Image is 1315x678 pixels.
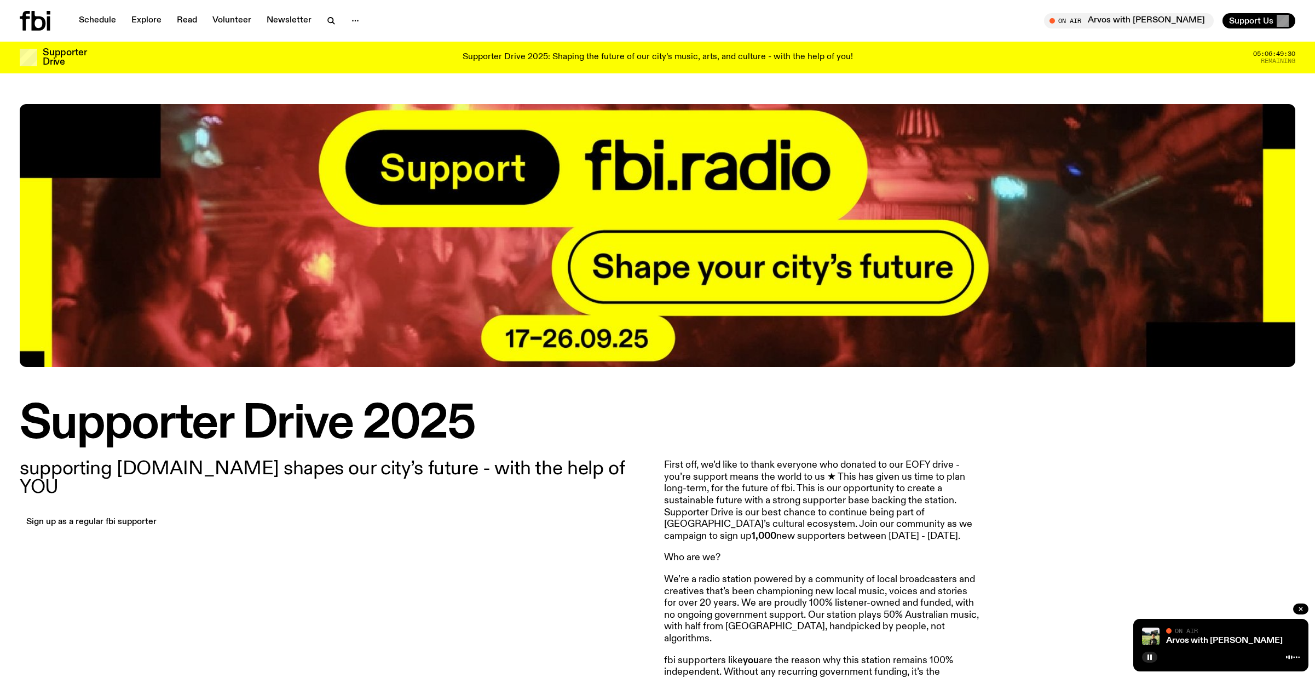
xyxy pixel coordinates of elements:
a: Read [170,13,204,28]
span: Remaining [1261,58,1295,64]
strong: 1,000 [752,531,776,541]
a: Arvos with [PERSON_NAME] [1166,636,1283,645]
p: We’re a radio station powered by a community of local broadcasters and creatives that’s been cham... [664,574,979,645]
button: On AirArvos with [PERSON_NAME] [1044,13,1214,28]
button: Support Us [1222,13,1295,28]
p: supporting [DOMAIN_NAME] shapes our city’s future - with the help of YOU [20,459,651,497]
a: Newsletter [260,13,318,28]
a: Explore [125,13,168,28]
span: On Air [1175,627,1198,634]
h3: Supporter Drive [43,48,86,67]
a: Volunteer [206,13,258,28]
p: First off, we’d like to thank everyone who donated to our EOFY drive - you’re support means the w... [664,459,979,542]
a: Schedule [72,13,123,28]
img: Bri is smiling and wearing a black t-shirt. She is standing in front of a lush, green field. Ther... [1142,628,1160,645]
strong: you [743,656,759,665]
a: Sign up as a regular fbi supporter [20,515,163,530]
span: Support Us [1229,16,1273,26]
p: Who are we? [664,552,979,564]
h1: Supporter Drive 2025 [20,402,1295,446]
p: Supporter Drive 2025: Shaping the future of our city’s music, arts, and culture - with the help o... [463,53,853,62]
span: 05:06:49:30 [1253,51,1295,57]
